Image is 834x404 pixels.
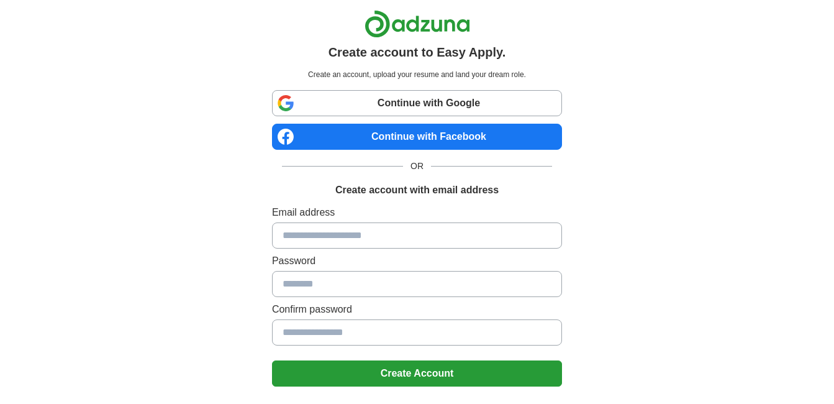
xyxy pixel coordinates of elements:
p: Create an account, upload your resume and land your dream role. [274,69,560,80]
button: Create Account [272,360,562,387]
a: Continue with Google [272,90,562,116]
img: Adzuna logo [365,10,470,38]
label: Password [272,254,562,269]
a: Continue with Facebook [272,124,562,150]
span: OR [403,160,431,173]
h1: Create account with email address [335,183,499,198]
label: Email address [272,205,562,220]
label: Confirm password [272,302,562,317]
h1: Create account to Easy Apply. [329,43,506,62]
